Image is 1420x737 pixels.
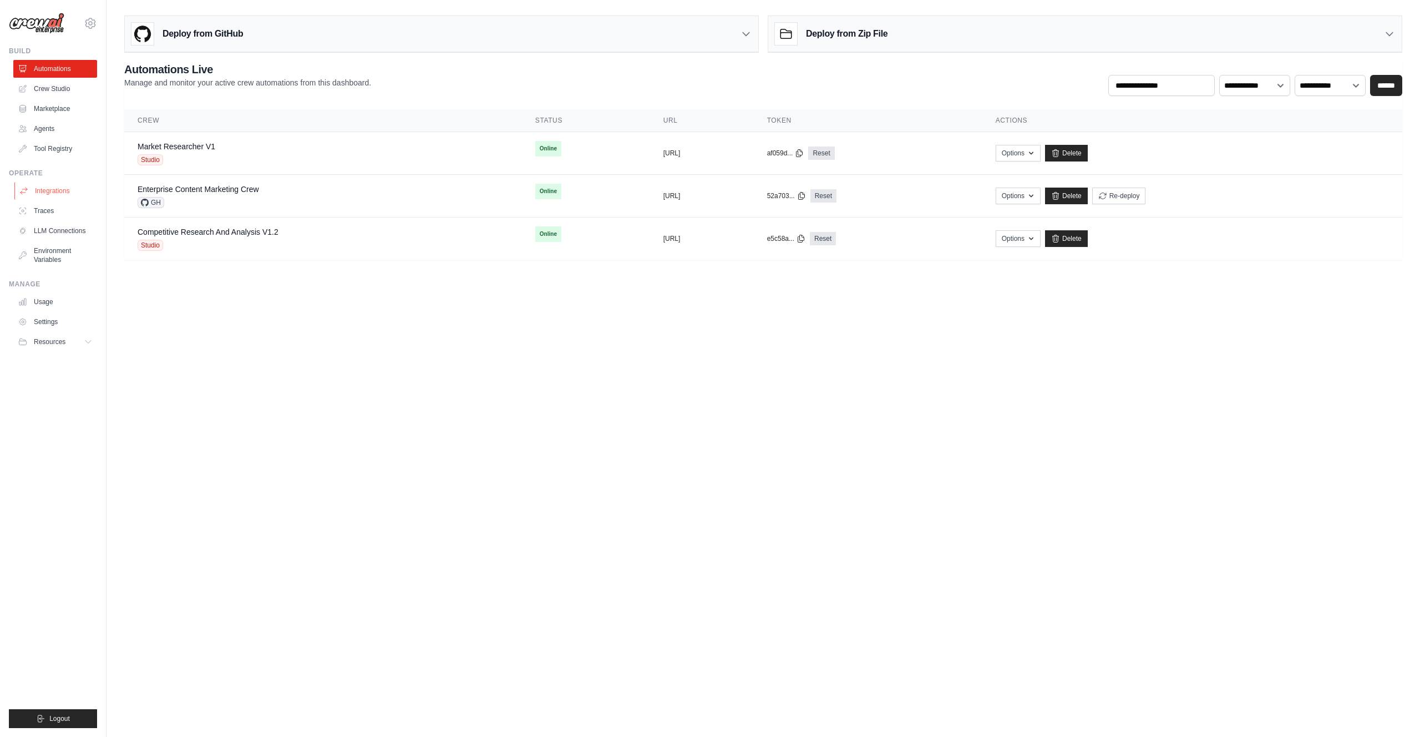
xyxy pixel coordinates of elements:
[996,230,1041,247] button: Options
[9,280,97,289] div: Manage
[13,202,97,220] a: Traces
[13,242,97,269] a: Environment Variables
[138,240,163,251] span: Studio
[1045,188,1088,204] a: Delete
[13,222,97,240] a: LLM Connections
[49,714,70,723] span: Logout
[13,120,97,138] a: Agents
[13,100,97,118] a: Marketplace
[767,191,806,200] button: 52a703...
[767,234,805,243] button: e5c58a...
[13,80,97,98] a: Crew Studio
[138,197,164,208] span: GH
[163,27,243,41] h3: Deploy from GitHub
[535,184,561,199] span: Online
[996,188,1041,204] button: Options
[808,147,834,160] a: Reset
[34,337,65,346] span: Resources
[982,109,1402,132] th: Actions
[138,154,163,165] span: Studio
[810,232,836,245] a: Reset
[535,141,561,157] span: Online
[1092,188,1146,204] button: Re-deploy
[9,709,97,728] button: Logout
[138,142,215,151] a: Market Researcher V1
[1045,230,1088,247] a: Delete
[9,47,97,55] div: Build
[14,182,98,200] a: Integrations
[131,23,154,45] img: GitHub Logo
[535,226,561,242] span: Online
[13,313,97,331] a: Settings
[806,27,887,41] h3: Deploy from Zip File
[810,189,836,203] a: Reset
[996,145,1041,161] button: Options
[522,109,650,132] th: Status
[1045,145,1088,161] a: Delete
[9,13,64,34] img: Logo
[754,109,982,132] th: Token
[124,77,371,88] p: Manage and monitor your active crew automations from this dashboard.
[13,60,97,78] a: Automations
[767,149,804,158] button: af059d...
[124,109,522,132] th: Crew
[650,109,754,132] th: URL
[138,185,259,194] a: Enterprise Content Marketing Crew
[13,293,97,311] a: Usage
[13,140,97,158] a: Tool Registry
[9,169,97,178] div: Operate
[138,228,278,236] a: Competitive Research And Analysis V1.2
[13,333,97,351] button: Resources
[124,62,371,77] h2: Automations Live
